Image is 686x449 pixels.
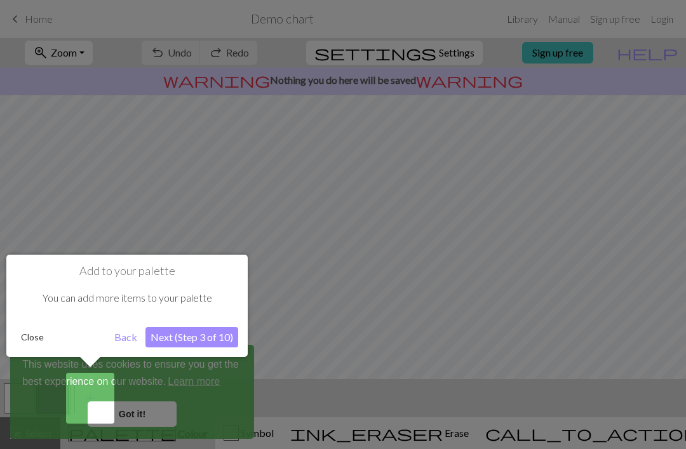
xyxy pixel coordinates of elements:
button: Next (Step 3 of 10) [145,327,238,347]
button: Back [109,327,142,347]
h1: Add to your palette [16,264,238,278]
button: Close [16,328,49,347]
div: You can add more items to your palette [16,278,238,318]
div: Add to your palette [6,255,248,357]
